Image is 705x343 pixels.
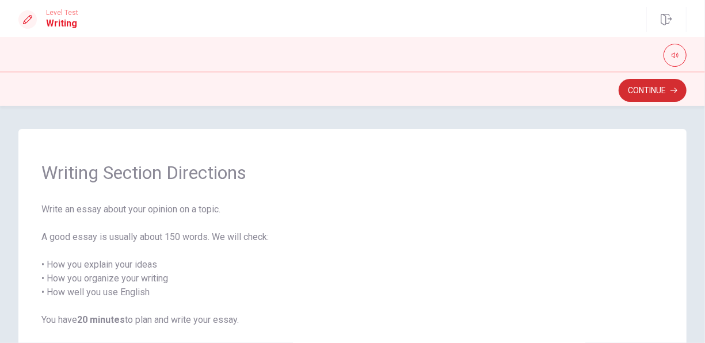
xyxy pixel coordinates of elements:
strong: 20 minutes [77,314,125,325]
button: Continue [619,79,687,102]
span: Level Test [46,9,78,17]
h1: Writing [46,17,78,31]
span: Writing Section Directions [41,161,664,184]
